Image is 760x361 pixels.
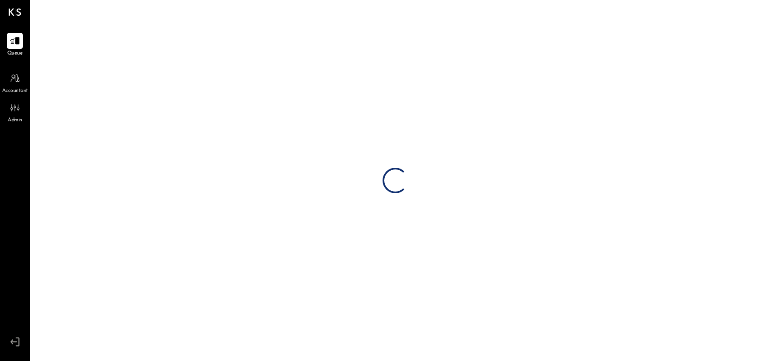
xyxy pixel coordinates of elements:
[0,100,29,124] a: Admin
[7,50,23,57] span: Queue
[0,70,29,95] a: Accountant
[2,87,28,95] span: Accountant
[8,117,22,124] span: Admin
[0,33,29,57] a: Queue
